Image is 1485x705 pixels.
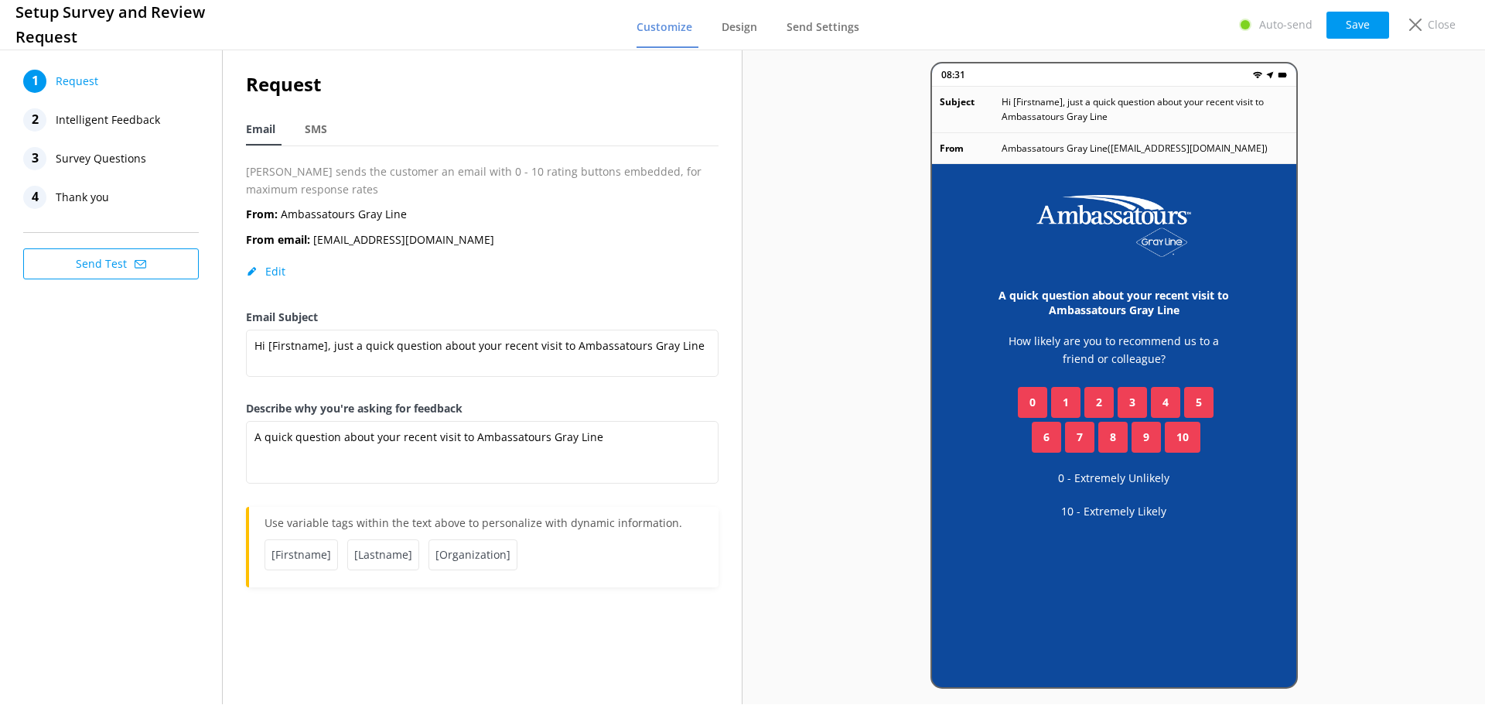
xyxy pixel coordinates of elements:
span: Design [722,19,757,35]
p: From [940,141,1002,156]
span: Thank you [56,186,109,209]
span: Send Settings [787,19,859,35]
span: [Organization] [428,539,517,570]
p: [PERSON_NAME] sends the customer an email with 0 - 10 rating buttons embedded, for maximum respon... [246,163,719,198]
span: [Firstname] [265,539,338,570]
p: 0 - Extremely Unlikely [1058,470,1169,487]
button: Edit [246,264,285,279]
span: 2 [1096,394,1102,411]
span: 10 [1176,429,1189,446]
img: 708-1748214179.png [1036,195,1191,258]
span: 3 [1129,394,1135,411]
button: Save [1326,12,1389,39]
span: 7 [1077,429,1083,446]
p: Hi [Firstname], just a quick question about your recent visit to Ambassatours Gray Line [1002,94,1289,124]
p: Subject [940,94,1002,124]
p: Close [1428,16,1456,33]
span: Request [56,70,98,93]
div: 1 [23,70,46,93]
div: 4 [23,186,46,209]
span: 1 [1063,394,1069,411]
p: Use variable tags within the text above to personalize with dynamic information. [265,515,703,539]
img: near-me.png [1265,70,1275,80]
b: From: [246,207,278,221]
label: Email Subject [246,309,719,326]
span: Survey Questions [56,147,146,170]
div: 2 [23,108,46,132]
textarea: A quick question about your recent visit to Ambassatours Gray Line [246,421,719,484]
span: 0 [1029,394,1036,411]
img: wifi.png [1253,70,1262,80]
p: Ambassatours Gray Line ( [EMAIL_ADDRESS][DOMAIN_NAME] ) [1002,141,1268,156]
span: SMS [305,121,327,137]
p: [EMAIL_ADDRESS][DOMAIN_NAME] [246,231,494,248]
p: Ambassatours Gray Line [246,206,407,223]
label: Describe why you're asking for feedback [246,400,719,417]
span: 9 [1143,429,1149,446]
p: How likely are you to recommend us to a friend or colleague? [994,333,1234,368]
span: 8 [1110,429,1116,446]
h2: Request [246,70,719,99]
span: Email [246,121,275,137]
span: 4 [1162,394,1169,411]
span: 5 [1196,394,1202,411]
span: [Lastname] [347,539,419,570]
p: 10 - Extremely Likely [1061,503,1166,520]
div: 3 [23,147,46,170]
p: Auto-send [1259,16,1313,33]
textarea: Hi [Firstname], just a quick question about your recent visit to Ambassatours Gray Line [246,330,719,377]
p: 08:31 [941,67,965,82]
span: Customize [637,19,692,35]
button: Send Test [23,248,199,279]
span: 6 [1043,429,1050,446]
span: Intelligent Feedback [56,108,160,132]
b: From email: [246,232,310,247]
img: battery.png [1278,70,1287,80]
h3: A quick question about your recent visit to Ambassatours Gray Line [994,288,1234,317]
